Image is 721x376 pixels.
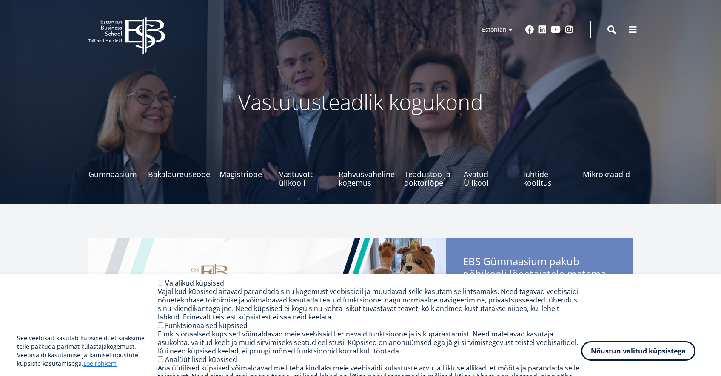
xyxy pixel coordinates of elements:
span: Rahvusvaheline kogemus [339,170,395,187]
span: Bakalaureuseõpe [148,170,210,178]
a: Loe rohkem [83,359,117,368]
a: Gümnaasium [88,153,139,187]
label: Analüütilised küpsised [165,355,237,364]
a: Instagram [565,25,573,34]
span: EBS Gümnaasium pakub [463,255,616,283]
a: Facebook [525,25,534,34]
label: Funktsionaalsed küpsised [165,321,248,330]
a: Avatud Ülikool [464,153,514,187]
label: Vajalikud küpsised [165,278,224,288]
a: Vastuvõtt ülikooli [279,153,329,187]
a: Youtube [551,25,561,34]
span: põhikooli lõpetajatele matemaatika- ja eesti keele kursuseid [463,268,616,280]
a: Bakalaureuseõpe [148,153,210,187]
button: Nõustun valitud küpsistega [581,341,695,361]
span: Gümnaasium [88,170,139,178]
p: Vastutusteadlik kogukond [135,89,586,115]
span: Juhtide koolitus [523,170,573,187]
a: Teadustöö ja doktoriõpe [404,153,454,187]
span: Avatud Ülikool [464,170,514,187]
a: Mikrokraadid [583,153,633,187]
a: Magistriõpe [219,153,270,187]
a: Rahvusvaheline kogemus [339,153,395,187]
span: Mikrokraadid [583,170,633,178]
p: See veebisait kasutab küpsiseid, et saaksime teile pakkuda parimat külastajakogemust. Veebisaidi ... [17,334,158,368]
span: Teadustöö ja doktoriõpe [404,170,454,187]
div: Vajalikud küpsised aitavad parandada sinu kogemust veebisaidil ja muudavad selle kasutamise lihts... [158,287,581,321]
a: Juhtide koolitus [523,153,573,187]
a: Linkedin [538,25,547,34]
span: Magistriõpe [219,170,270,178]
span: Vastuvõtt ülikooli [279,170,329,187]
div: Funktsionaalsed küpsised võimaldavad meie veebisaidil erinevaid funktsioone ja isikupärastamist. ... [158,330,581,355]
